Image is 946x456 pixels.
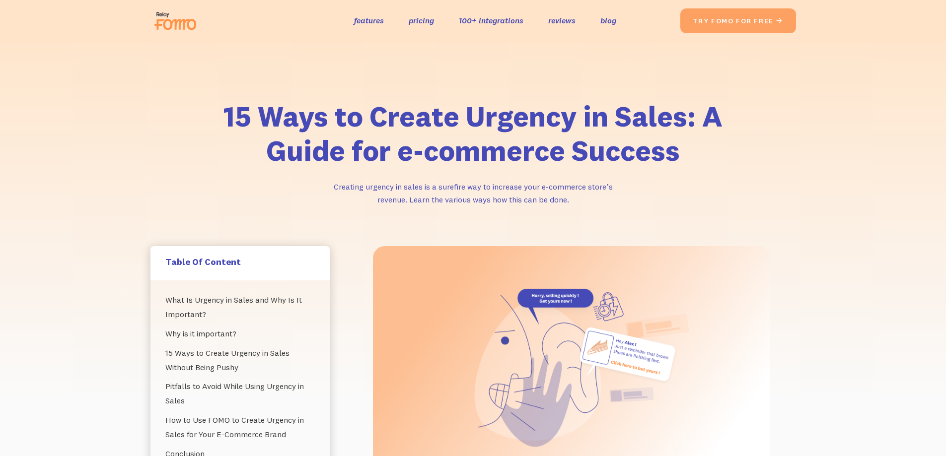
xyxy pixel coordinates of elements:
h1: 15 Ways to Create Urgency in Sales: A Guide for e-commerce Success [220,99,727,168]
a: blog [600,13,616,28]
span:  [776,16,784,25]
a: try fomo for free [680,8,796,33]
h5: Table Of Content [165,256,315,267]
p: Creating urgency in sales is a surefire way to increase your e-commerce store’s revenue. Learn th... [324,180,622,206]
a: How to Use FOMO to Create Urgency in Sales for Your E-Commerce Brand [165,410,315,444]
a: Pitfalls to Avoid While Using Urgency in Sales [165,377,315,410]
a: pricing [409,13,434,28]
a: reviews [548,13,576,28]
a: 100+ integrations [459,13,523,28]
a: What Is Urgency in Sales and Why Is It Important? [165,290,315,324]
a: Why is it important? [165,324,315,343]
a: features [354,13,384,28]
a: 15 Ways to Create Urgency in Sales Without Being Pushy [165,343,315,377]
